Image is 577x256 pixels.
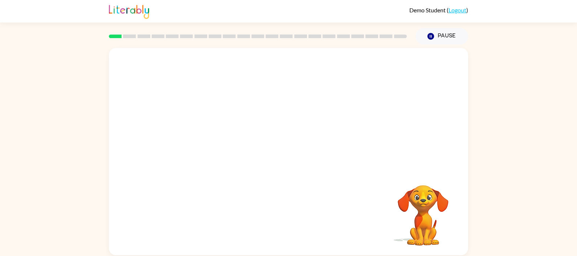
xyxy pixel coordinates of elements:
div: ( ) [409,7,468,13]
video: Your browser must support playing .mp4 files to use Literably. Please try using another browser. [387,174,459,247]
img: Literably [109,3,149,19]
span: Demo Student [409,7,447,13]
a: Logout [449,7,466,13]
button: Pause [416,28,468,45]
